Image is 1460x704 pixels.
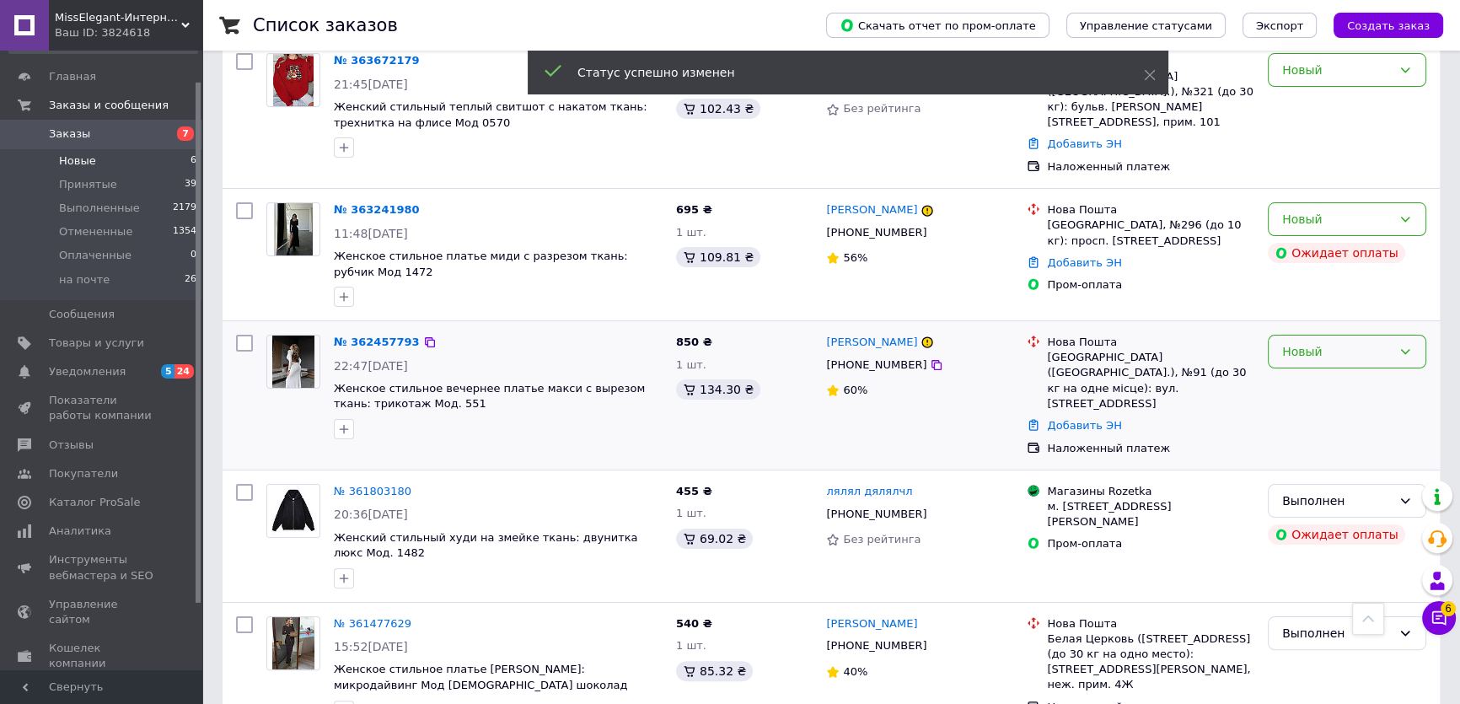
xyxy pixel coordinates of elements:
div: [GEOGRAPHIC_DATA] ([GEOGRAPHIC_DATA].), №91 (до 30 кг на одне місце): вул. [STREET_ADDRESS] [1047,350,1254,411]
div: Выполнен [1282,492,1392,510]
a: Женский стильный худи на змейке ткань: двунитка люкс Мод. 1482 [334,531,637,560]
a: Фото товару [266,484,320,538]
button: Чат с покупателем6 [1422,601,1456,635]
span: Заказы [49,126,90,142]
span: Управление сайтом [49,597,156,627]
span: Без рейтинга [843,533,921,545]
span: 7 [177,126,194,141]
h1: Список заказов [253,15,398,35]
button: Управление статусами [1066,13,1226,38]
div: Новый [1282,342,1392,361]
span: Оплаченные [59,248,132,263]
a: Женское стильное вечернее платье макси с вырезом ткань: трикотаж Мод. 551 [334,382,645,411]
div: Наложенный платеж [1047,159,1254,175]
div: Ожидает оплаты [1268,524,1405,545]
span: Главная [49,69,96,84]
div: [PHONE_NUMBER] [823,503,930,525]
span: Каталог ProSale [49,495,140,510]
div: Магазины Rozetka [1047,484,1254,499]
span: 5 [161,364,174,379]
a: Добавить ЭН [1047,419,1121,432]
span: Покупатели [49,466,118,481]
span: Аналитика [49,524,111,539]
span: 1 шт. [676,507,706,519]
div: 109.81 ₴ [676,247,760,267]
span: 15:52[DATE] [334,640,408,653]
span: Отзывы [49,438,94,453]
span: 21:45[DATE] [334,78,408,91]
span: Уведомления [49,364,126,379]
a: Женское стильное платье [PERSON_NAME]: микродайвинг Мод [DEMOGRAPHIC_DATA] шоколад [334,663,627,691]
a: № 361803180 [334,485,411,497]
span: 56% [843,251,867,264]
span: Товары и услуги [49,336,144,351]
span: MissElegant-Интернет магазин одежды [55,10,181,25]
div: [PHONE_NUMBER] [823,635,930,657]
div: Выполнен [1282,624,1392,642]
span: 26 [185,272,196,288]
span: 60% [843,384,867,396]
span: 0 [191,248,196,263]
img: Фото товару [272,617,314,669]
span: 40% [843,665,867,678]
a: Добавить ЭН [1047,137,1121,150]
div: Пром-оплата [1047,277,1254,293]
div: м. [GEOGRAPHIC_DATA] ([GEOGRAPHIC_DATA].), №321 (до 30 кг): бульв. [PERSON_NAME][STREET_ADDRESS],... [1047,69,1254,131]
img: Фото товару [267,485,319,537]
img: Фото товару [274,203,314,255]
a: Фото товару [266,53,320,107]
div: [PHONE_NUMBER] [823,222,930,244]
div: Наложенный платеж [1047,441,1254,456]
a: № 362457793 [334,336,420,348]
button: Экспорт [1243,13,1317,38]
span: Показатели работы компании [49,393,156,423]
div: Новый [1282,210,1392,228]
span: 11:48[DATE] [334,227,408,240]
a: № 363241980 [334,203,420,216]
span: Отмененные [59,224,132,239]
a: № 361477629 [334,617,411,630]
span: 455 ₴ [676,485,712,497]
span: 1 шт. [676,639,706,652]
span: Управление статусами [1080,19,1212,32]
span: Создать заказ [1347,19,1430,32]
span: Принятые [59,177,117,192]
span: 1 шт. [676,358,706,371]
span: 1354 [173,224,196,239]
span: Скачать отчет по пром-оплате [840,18,1036,33]
div: 102.43 ₴ [676,99,760,119]
span: 540 ₴ [676,617,712,630]
span: Без рейтинга [843,102,921,115]
div: Нова Пошта [1047,335,1254,350]
span: Экспорт [1256,19,1303,32]
span: 2179 [173,201,196,216]
div: Ваш ID: 3824618 [55,25,202,40]
div: Новый [1282,61,1392,79]
span: 22:47[DATE] [334,359,408,373]
button: Скачать отчет по пром-оплате [826,13,1049,38]
span: 6 [191,153,196,169]
div: м. [STREET_ADDRESS][PERSON_NAME] [1047,499,1254,529]
div: [GEOGRAPHIC_DATA], №296 (до 10 кг): просп. [STREET_ADDRESS] [1047,218,1254,248]
div: Белая Церковь ([STREET_ADDRESS] (до 30 кг на одно место): [STREET_ADDRESS][PERSON_NAME], неж. при... [1047,631,1254,693]
a: Фото товару [266,616,320,670]
span: 695 ₴ [676,203,712,216]
span: 6 [1441,601,1456,616]
span: Инструменты вебмастера и SEO [49,552,156,583]
a: Создать заказ [1317,19,1443,31]
div: 69.02 ₴ [676,529,753,549]
span: Новые [59,153,96,169]
div: Пром-оплата [1047,536,1254,551]
img: Фото товару [273,54,313,106]
span: 850 ₴ [676,336,712,348]
div: [PHONE_NUMBER] [823,354,930,376]
span: Кошелек компании [49,641,156,671]
span: на почте [59,272,110,288]
span: Выполненные [59,201,140,216]
span: 24 [174,364,194,379]
a: Женский стильный теплый свитшот с накатом ткань: трехнитка на флисе Мод 0570 [334,100,647,129]
span: Женское стильное платье миди с разрезом ткань: рубчик Мод 1472 [334,250,628,278]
